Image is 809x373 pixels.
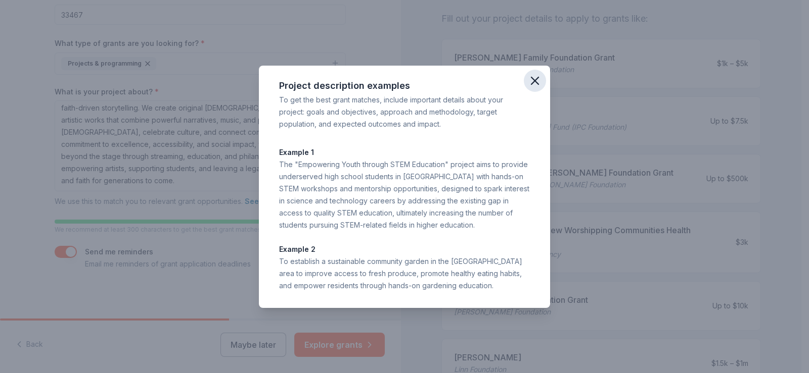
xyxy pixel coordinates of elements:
[279,94,530,130] div: To get the best grant matches, include important details about your project: goals and objectives...
[279,243,530,255] p: Example 2
[279,146,530,158] p: Example 1
[279,78,530,94] div: Project description examples
[279,255,530,292] div: To establish a sustainable community garden in the [GEOGRAPHIC_DATA] area to improve access to fr...
[279,158,530,231] div: The "Empowering Youth through STEM Education" project aims to provide underserved high school stu...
